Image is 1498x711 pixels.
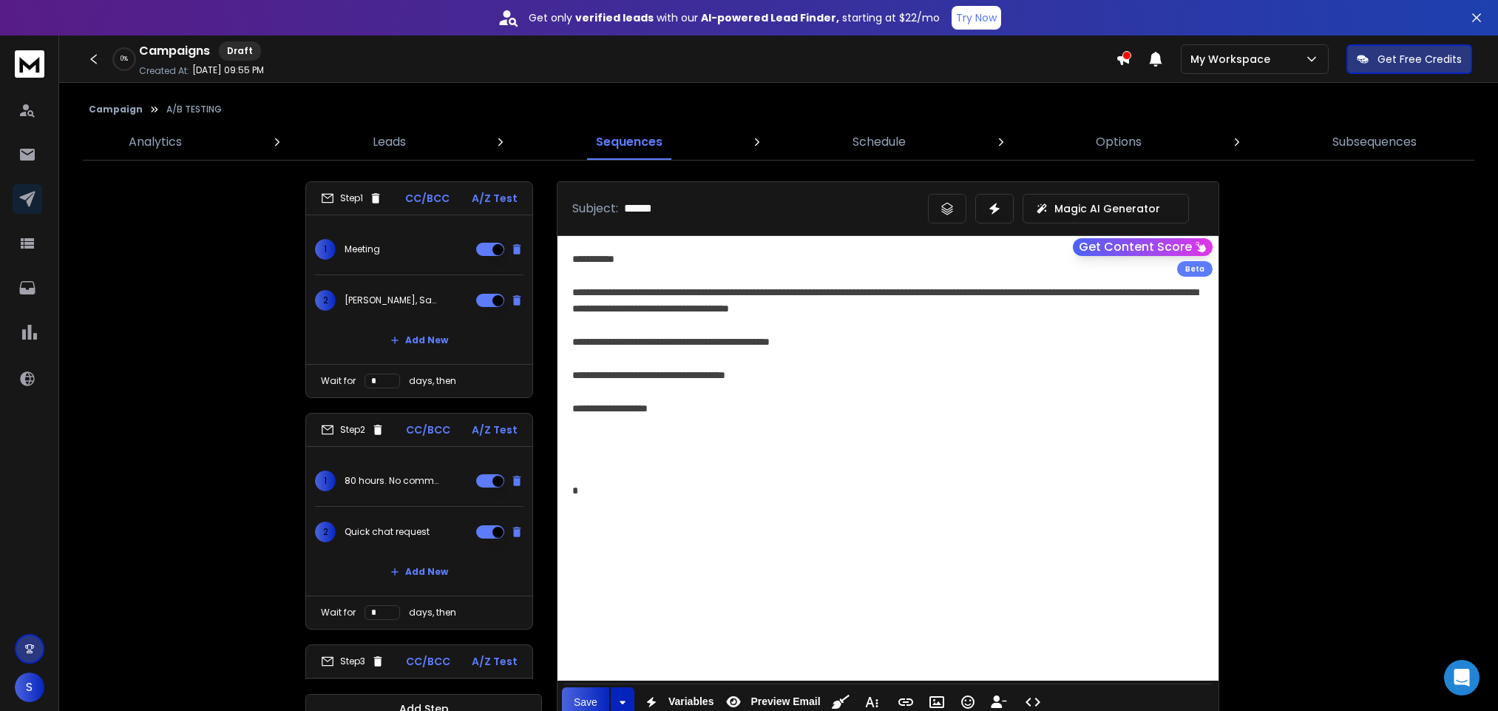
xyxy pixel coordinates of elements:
p: Wait for [321,607,356,619]
p: Leads [373,133,406,151]
strong: verified leads [575,10,654,25]
div: Beta [1177,261,1213,277]
button: S [15,673,44,702]
p: Created At: [139,65,189,77]
p: My Workspace [1190,52,1276,67]
p: days, then [409,375,456,387]
p: Get Free Credits [1377,52,1462,67]
button: Get Free Credits [1346,44,1472,74]
p: Quick chat request [345,526,430,538]
button: Add New [379,557,460,587]
p: A/B TESTING [166,104,222,115]
span: Variables [665,695,717,708]
a: Leads [364,124,415,160]
span: 2 [315,522,336,542]
span: 2 [315,290,336,311]
p: Get only with our starting at $22/mo [529,10,940,25]
li: Step1CC/BCCA/Z Test1Meeting2[PERSON_NAME], Say "yes" to connectAdd NewWait fordays, then [305,181,533,398]
p: CC/BCC [405,191,450,206]
p: 0 % [121,55,128,64]
p: Schedule [853,133,906,151]
a: Schedule [844,124,915,160]
div: Open Intercom Messenger [1444,660,1480,695]
a: Analytics [120,124,191,160]
p: Meeting [345,243,380,255]
p: CC/BCC [406,654,450,669]
li: Step2CC/BCCA/Z Test180 hours. No commitment.2Quick chat requestAdd NewWait fordays, then [305,413,533,630]
p: Subject: [572,200,618,218]
div: Step 1 [321,192,382,205]
p: Subsequences [1332,133,1417,151]
p: Try Now [956,10,997,25]
button: Campaign [89,104,143,115]
p: [PERSON_NAME], Say "yes" to connect [345,294,439,306]
div: Step 3 [321,655,384,668]
img: logo [15,50,44,78]
p: Analytics [129,133,182,151]
span: 1 [315,471,336,491]
a: Options [1087,124,1150,160]
p: A/Z Test [472,654,518,669]
p: 80 hours. No commitment. [345,475,439,487]
a: Subsequences [1324,124,1426,160]
p: Magic AI Generator [1054,201,1160,216]
strong: AI-powered Lead Finder, [701,10,839,25]
button: Get Content Score [1073,238,1213,256]
a: Sequences [587,124,671,160]
p: [DATE] 09:55 PM [192,64,264,76]
p: A/Z Test [472,191,518,206]
div: Draft [219,41,261,61]
button: Add New [379,326,460,355]
p: A/Z Test [472,422,518,437]
span: Preview Email [748,695,823,708]
button: Magic AI Generator [1023,194,1189,223]
p: Options [1096,133,1142,151]
p: Sequences [596,133,662,151]
button: Try Now [952,6,1001,30]
p: days, then [409,607,456,619]
span: 1 [315,239,336,260]
h1: Campaigns [139,42,210,60]
div: Step 2 [321,423,384,437]
p: Wait for [321,375,356,387]
p: CC/BCC [406,422,450,437]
